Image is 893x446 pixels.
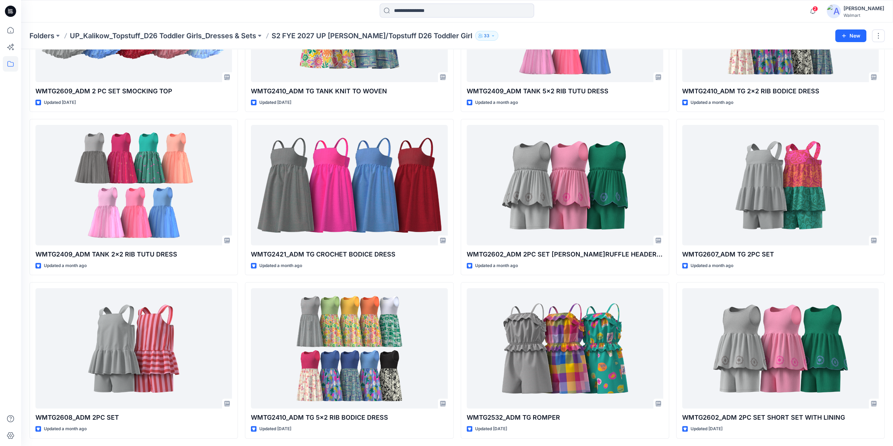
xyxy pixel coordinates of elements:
[259,99,291,106] p: Updated [DATE]
[467,125,663,245] a: WMTG2602_ADM 2PC SET PEPLUM W.RUFFLE HEADER & LINING
[35,288,232,408] a: WMTG2608_ADM 2PC SET
[682,86,879,96] p: WMTG2410_ADM TG 2x2 RIB BODICE DRESS
[272,31,472,41] p: S2 FYE 2027 UP [PERSON_NAME]/Topstuff D26 Toddler Girl
[682,288,879,408] a: WMTG2602_ADM 2PC SET SHORT SET WITH LINING
[484,32,489,40] p: 33
[35,413,232,422] p: WMTG2608_ADM 2PC SET
[682,125,879,245] a: WMTG2607_ADM TG 2PC SET
[467,86,663,96] p: WMTG2409_ADM TANK 5x2 RIB TUTU DRESS
[844,13,884,18] div: Walmart
[691,99,733,106] p: Updated a month ago
[251,413,447,422] p: WMTG2410_ADM TG 5x2 RIB BODICE DRESS
[251,288,447,408] a: WMTG2410_ADM TG 5x2 RIB BODICE DRESS
[35,86,232,96] p: WMTG2609_ADM 2 PC SET SMOCKING TOP
[35,249,232,259] p: WMTG2409_ADM TANK 2x2 RIB TUTU DRESS
[475,262,518,269] p: Updated a month ago
[475,99,518,106] p: Updated a month ago
[35,125,232,245] a: WMTG2409_ADM TANK 2x2 RIB TUTU DRESS
[691,425,722,433] p: Updated [DATE]
[44,99,76,106] p: Updated [DATE]
[475,425,507,433] p: Updated [DATE]
[812,6,818,12] span: 2
[467,413,663,422] p: WMTG2532_ADM TG ROMPER
[251,125,447,245] a: WMTG2421_ADM TG CROCHET BODICE DRESS
[475,31,498,41] button: 33
[467,249,663,259] p: WMTG2602_ADM 2PC SET [PERSON_NAME]RUFFLE HEADER & LINING
[259,262,302,269] p: Updated a month ago
[682,249,879,259] p: WMTG2607_ADM TG 2PC SET
[44,262,87,269] p: Updated a month ago
[44,425,87,433] p: Updated a month ago
[835,29,866,42] button: New
[682,413,879,422] p: WMTG2602_ADM 2PC SET SHORT SET WITH LINING
[844,4,884,13] div: [PERSON_NAME]
[827,4,841,18] img: avatar
[691,262,733,269] p: Updated a month ago
[251,86,447,96] p: WMTG2410_ADM TG TANK KNIT TO WOVEN
[467,288,663,408] a: WMTG2532_ADM TG ROMPER
[70,31,256,41] a: UP_Kalikow_Topstuff_D26 Toddler Girls_Dresses & Sets
[251,249,447,259] p: WMTG2421_ADM TG CROCHET BODICE DRESS
[259,425,291,433] p: Updated [DATE]
[29,31,54,41] a: Folders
